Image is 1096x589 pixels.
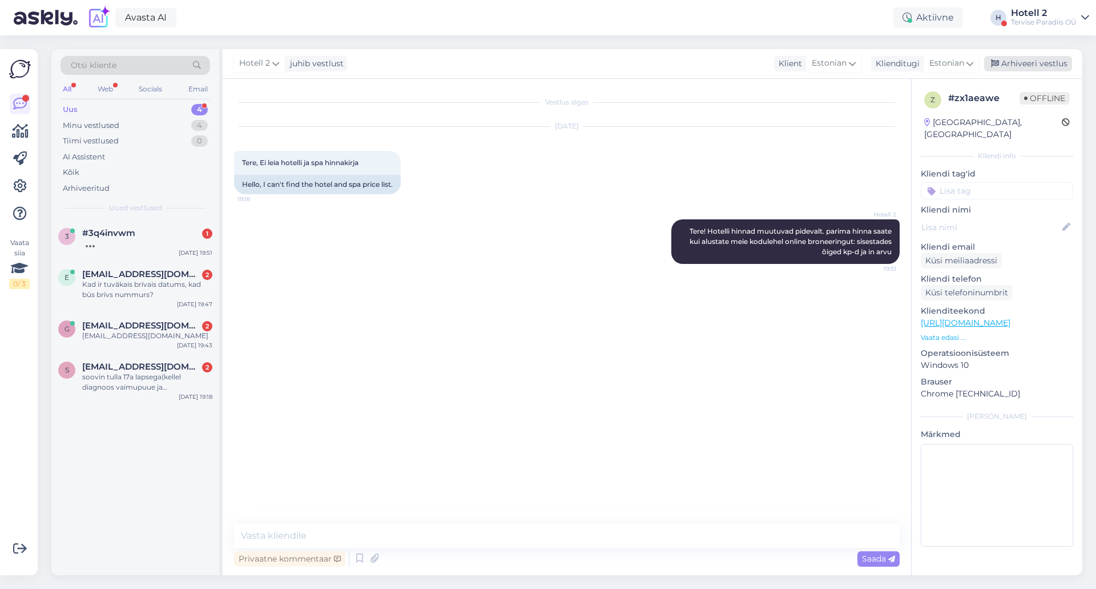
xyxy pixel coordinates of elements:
[921,305,1073,317] p: Klienditeekond
[984,56,1072,71] div: Arhiveeri vestlus
[82,320,201,331] span: gerliaulik@gmail.com
[191,120,208,131] div: 4
[921,318,1010,328] a: [URL][DOMAIN_NAME]
[63,135,119,147] div: Tiimi vestlused
[921,428,1073,440] p: Märkmed
[237,195,280,203] span: 19:18
[82,362,201,372] span: syleem7@gmail.com
[1011,9,1077,18] div: Hotell 2
[921,376,1073,388] p: Brauser
[921,151,1073,161] div: Kliendi info
[82,228,135,238] span: #3q4invwm
[690,227,893,256] span: Tere! Hotelli hinnad muutuvad pidevalt. parima hinna saate kui alustate meie kodulehel online bro...
[9,238,30,289] div: Vaata siia
[9,58,31,80] img: Askly Logo
[82,279,212,300] div: Kad ir tuvākais brīvais datums, kad būs brīvs nummurs?
[202,321,212,331] div: 2
[109,203,162,213] span: Uued vestlused
[921,411,1073,422] div: [PERSON_NAME]
[63,183,110,194] div: Arhiveeritud
[65,273,69,282] span: e
[921,273,1073,285] p: Kliendi telefon
[921,221,1060,234] input: Lisa nimi
[115,8,176,27] a: Avasta AI
[921,182,1073,199] input: Lisa tag
[1020,92,1070,105] span: Offline
[921,241,1073,253] p: Kliendi email
[921,253,1002,269] div: Küsi meiliaadressi
[921,332,1073,343] p: Vaata edasi ...
[930,95,935,104] span: z
[990,10,1006,26] div: H
[239,57,270,70] span: Hotell 2
[186,82,210,97] div: Email
[63,167,79,178] div: Kõik
[65,324,70,333] span: g
[82,372,212,392] div: soovin tulla 17a lapsega(kellel diagnoos vaimupuue ja 100%töövõimetu) spa'sse,et kui palju maksab...
[234,121,900,131] div: [DATE]
[179,249,212,257] div: [DATE] 19:51
[63,120,119,131] div: Minu vestlused
[95,82,115,97] div: Web
[862,554,895,564] span: Saada
[87,6,111,30] img: explore-ai
[177,341,212,350] div: [DATE] 19:43
[921,388,1073,400] p: Chrome [TECHNICAL_ID]
[65,366,69,374] span: s
[71,59,116,71] span: Otsi kliente
[65,232,69,241] span: 3
[1011,18,1077,27] div: Tervise Paradiis OÜ
[202,270,212,280] div: 2
[202,229,212,239] div: 1
[774,58,802,70] div: Klient
[82,331,212,341] div: [EMAIL_ADDRESS][DOMAIN_NAME]
[921,359,1073,371] p: Windows 10
[191,104,208,115] div: 4
[63,151,105,163] div: AI Assistent
[921,168,1073,180] p: Kliendi tag'id
[177,300,212,308] div: [DATE] 19:47
[893,7,963,28] div: Aktiivne
[285,58,344,70] div: juhib vestlust
[924,117,1062,141] div: [GEOGRAPHIC_DATA], [GEOGRAPHIC_DATA]
[61,82,74,97] div: All
[202,362,212,372] div: 2
[234,551,345,567] div: Privaatne kommentaar
[812,57,847,70] span: Estonian
[853,210,896,219] span: Hotell 2
[242,158,358,167] span: Tere, Ei leia hotelli ja spa hinnakirja
[853,265,896,273] span: 19:51
[82,269,201,279] span: enija1985@inbox.lv
[921,204,1073,216] p: Kliendi nimi
[63,104,78,115] div: Uus
[179,392,212,401] div: [DATE] 19:18
[929,57,964,70] span: Estonian
[921,285,1013,300] div: Küsi telefoninumbrit
[948,91,1020,105] div: # zx1aeawe
[921,347,1073,359] p: Operatsioonisüsteem
[136,82,164,97] div: Socials
[234,97,900,107] div: Vestlus algas
[1011,9,1089,27] a: Hotell 2Tervise Paradiis OÜ
[234,175,401,194] div: Hello, I can't find the hotel and spa price list.
[871,58,920,70] div: Klienditugi
[9,279,30,289] div: 0 / 3
[191,135,208,147] div: 0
